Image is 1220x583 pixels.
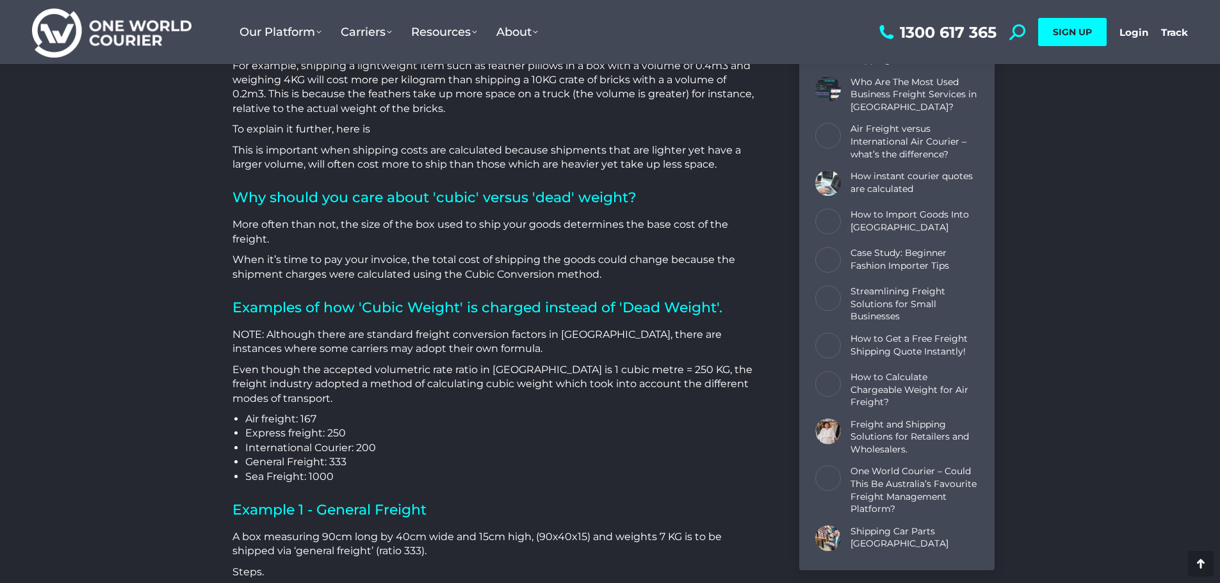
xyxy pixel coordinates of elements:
[232,59,761,116] p: For example, shipping a lightweight item such as feather pillows in a box with a volume of 0.4m3 ...
[232,253,761,282] p: When it’s time to pay your invoice, the total cost of shipping the goods could change because the...
[850,285,979,323] a: Streamlining Freight Solutions for Small Businesses
[850,466,979,516] a: One World Courier – Could This Be Australia’s Favourite Freight Management Platform?
[341,25,392,39] span: Carriers
[850,209,979,234] a: How to Import Goods Into [GEOGRAPHIC_DATA]
[232,301,761,315] h2: Examples of how 'Cubic Weight' is charged instead of 'Dead Weight'.
[32,6,191,58] img: One World Courier
[850,371,979,409] a: How to Calculate Chargeable Weight for Air Freight?
[815,371,841,397] a: Post image
[487,12,548,52] a: About
[1053,26,1092,38] span: SIGN UP
[815,170,841,196] a: Post image
[1119,26,1148,38] a: Login
[815,124,841,149] a: Post image
[232,565,761,579] p: Steps.
[232,503,761,517] h2: Example 1 - General Freight
[232,143,761,172] p: This is important when shipping costs are calculated because shipments that are lighter yet have ...
[245,441,761,455] li: International Courier: 200
[850,525,979,550] a: Shipping Car Parts [GEOGRAPHIC_DATA]
[815,76,841,102] a: Post image
[850,247,979,272] a: Case Study: Beginner Fashion Importer Tips
[1161,26,1188,38] a: Track
[815,525,841,551] a: Post image
[876,24,996,40] a: 1300 617 365
[496,25,538,39] span: About
[232,530,761,559] p: A box measuring 90cm long by 40cm wide and 15cm high, (90x40x15) and weights 7 KG is to be shippe...
[232,363,761,406] p: Even though the accepted volumetric rate ratio in [GEOGRAPHIC_DATA] is 1 cubic metre = 250 KG, th...
[850,419,979,456] a: Freight and Shipping Solutions for Retailers and Wholesalers.
[815,466,841,491] a: Post image
[230,12,331,52] a: Our Platform
[815,333,841,358] a: Post image
[815,285,841,311] a: Post image
[815,419,841,444] a: Post image
[331,12,402,52] a: Carriers
[232,218,761,246] p: More often than not, the size of the box used to ship your goods determines the base cost of the ...
[245,455,761,469] li: General Freight: 333
[850,170,979,195] a: How instant courier quotes are calculated
[815,209,841,234] a: Post image
[411,25,477,39] span: Resources
[232,122,761,136] p: To explain it further, here is
[245,470,761,484] li: Sea Freight: 1000
[1038,18,1107,46] a: SIGN UP
[232,191,761,205] h2: Why should you care about 'cubic' versus 'dead' weight?
[850,76,979,114] a: Who Are The Most Used Business Freight Services in [GEOGRAPHIC_DATA]?
[240,25,321,39] span: Our Platform
[232,328,761,356] p: NOTE: Although there are standard freight conversion factors in [GEOGRAPHIC_DATA], there are inst...
[245,426,761,440] li: Express freight: 250
[402,12,487,52] a: Resources
[815,247,841,273] a: Post image
[245,412,761,426] li: Air freight: 167
[850,124,979,161] a: Air Freight versus International Air Courier – what’s the difference?
[850,333,979,358] a: How to Get a Free Freight Shipping Quote Instantly!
